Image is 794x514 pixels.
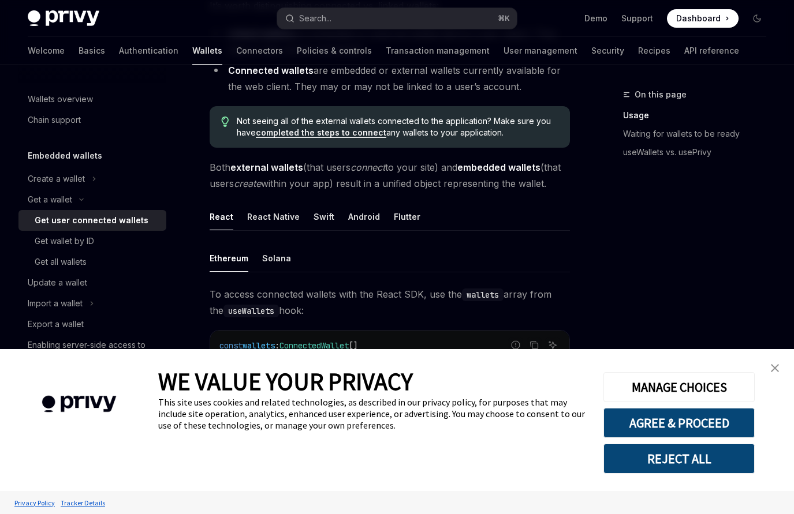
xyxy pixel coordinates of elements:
button: Copy the contents from the code block [527,337,542,352]
span: On this page [635,88,687,102]
a: Update a wallet [18,272,166,293]
span: Not seeing all of the external wallets connected to the application? Make sure you have any walle... [237,115,558,138]
a: Chain support [18,110,166,130]
div: Swift [314,203,334,230]
a: useWallets vs. usePrivy [623,143,776,162]
a: Get wallet by ID [18,231,166,252]
button: Toggle Get a wallet section [18,189,166,210]
a: Recipes [638,37,670,65]
div: Get all wallets [35,255,87,269]
a: Dashboard [667,9,739,28]
code: wallets [462,288,504,301]
button: AGREE & PROCEED [603,408,755,438]
span: wallets [243,340,275,351]
div: Flutter [394,203,420,230]
span: ⌘ K [498,14,510,23]
button: Toggle dark mode [748,9,766,28]
img: dark logo [28,10,99,27]
div: Export a wallet [28,317,84,331]
div: Enabling server-side access to user wallets [28,338,159,366]
a: Tracker Details [58,493,108,513]
strong: embedded wallets [457,162,540,173]
div: Chain support [28,113,81,127]
a: Export a wallet [18,314,166,335]
a: Waiting for wallets to be ready [623,125,776,143]
div: Get a wallet [28,193,72,207]
div: Solana [262,245,291,272]
span: Both (that users to your site) and (that users within your app) result in a unified object repres... [210,159,570,192]
a: Basics [79,37,105,65]
a: Connectors [236,37,283,65]
img: close banner [771,364,779,372]
div: Wallets overview [28,92,93,106]
a: Get user connected wallets [18,210,166,231]
a: completed the steps to connect [256,127,386,138]
div: Search... [299,12,331,25]
div: This site uses cookies and related technologies, as described in our privacy policy, for purposes... [158,396,586,431]
button: MANAGE CHOICES [603,372,755,402]
a: Support [621,13,653,24]
button: Ask AI [545,337,560,352]
a: Wallets [192,37,222,65]
button: REJECT ALL [603,444,755,474]
span: WE VALUE YOUR PRIVACY [158,366,413,396]
div: Create a wallet [28,172,85,186]
div: Ethereum [210,245,248,272]
a: Get all wallets [18,252,166,272]
a: User management [504,37,577,65]
span: [] [349,340,358,351]
span: : [275,340,279,351]
button: Toggle Import a wallet section [18,293,166,314]
a: Enabling server-side access to user wallets [18,335,166,369]
a: close banner [763,357,786,380]
a: Authentication [119,37,178,65]
a: Security [591,37,624,65]
strong: external wallets [230,162,303,173]
span: Dashboard [676,13,721,24]
li: are embedded or external wallets currently available for the web client. They may or may not be l... [210,62,570,95]
a: API reference [684,37,739,65]
span: const [219,340,243,351]
a: Transaction management [386,37,490,65]
img: company logo [17,379,141,429]
div: Update a wallet [28,276,87,290]
span: To access connected wallets with the React SDK, use the array from the hook: [210,286,570,318]
strong: Connected wallets [228,65,314,76]
em: connect [351,162,385,173]
span: ConnectedWallet [279,340,349,351]
div: Get wallet by ID [35,234,94,248]
em: create [234,178,261,189]
a: Usage [623,106,776,125]
div: React Native [247,203,300,230]
button: Report incorrect code [508,337,523,352]
div: Android [348,203,380,230]
a: Privacy Policy [12,493,58,513]
a: Policies & controls [297,37,372,65]
button: Open search [277,8,517,29]
button: Toggle Create a wallet section [18,168,166,189]
code: useWallets [223,305,279,317]
a: Welcome [28,37,65,65]
a: Demo [584,13,607,24]
div: React [210,203,233,230]
a: Wallets overview [18,89,166,110]
svg: Tip [221,117,229,127]
div: Get user connected wallets [35,213,148,227]
div: Import a wallet [28,297,83,310]
h5: Embedded wallets [28,149,102,163]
